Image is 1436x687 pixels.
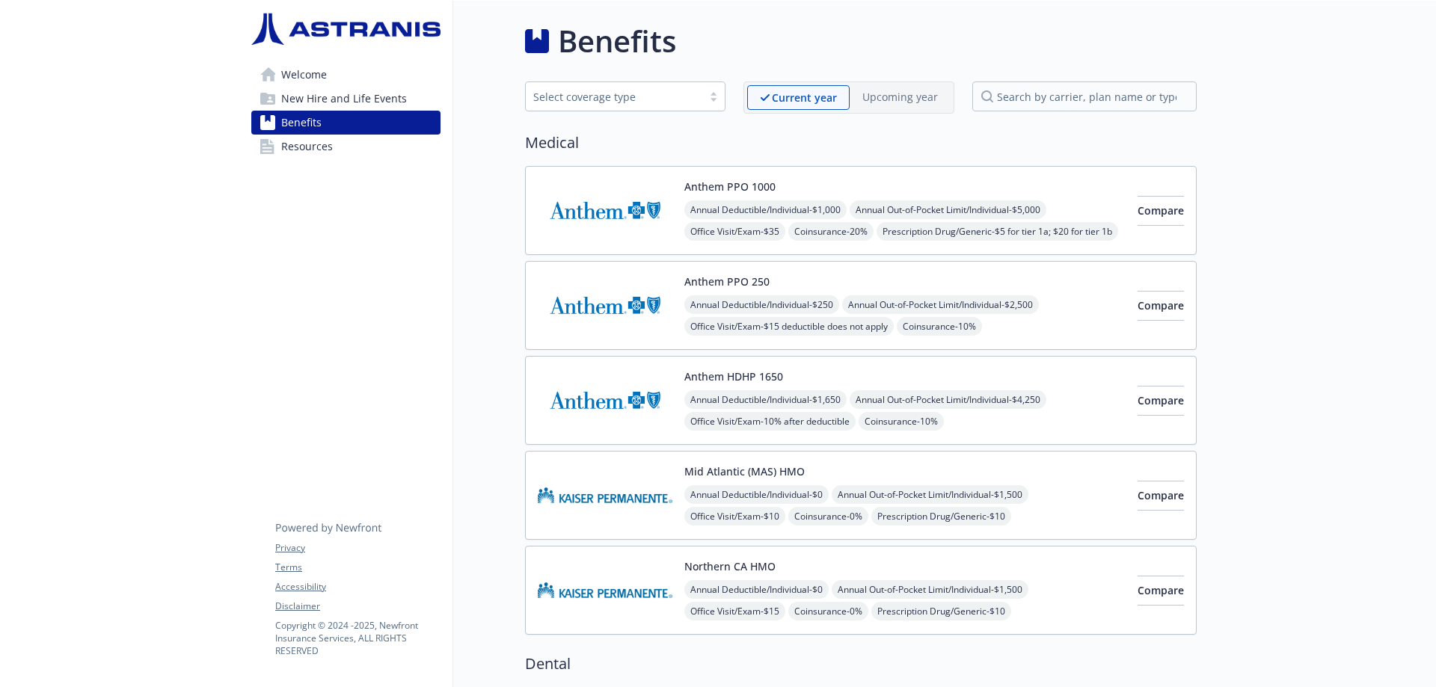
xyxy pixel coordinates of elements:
button: Mid Atlantic (MAS) HMO [684,463,805,479]
span: Annual Out-of-Pocket Limit/Individual - $4,250 [850,390,1046,409]
span: Office Visit/Exam - 10% after deductible [684,412,856,431]
span: Compare [1138,298,1184,312]
span: Coinsurance - 0% [788,507,868,526]
span: Annual Deductible/Individual - $1,000 [684,200,847,219]
span: Annual Deductible/Individual - $0 [684,580,829,599]
button: Compare [1138,386,1184,416]
span: Prescription Drug/Generic - $10 [871,602,1011,620]
span: Annual Out-of-Pocket Limit/Individual - $5,000 [850,200,1046,219]
a: Benefits [251,111,441,135]
span: Compare [1138,203,1184,218]
span: New Hire and Life Events [281,87,407,111]
span: Coinsurance - 10% [859,412,944,431]
h1: Benefits [558,19,676,64]
span: Compare [1138,583,1184,597]
p: Current year [772,90,837,105]
a: New Hire and Life Events [251,87,441,111]
span: Annual Out-of-Pocket Limit/Individual - $1,500 [832,485,1028,504]
a: Accessibility [275,580,440,594]
span: Coinsurance - 10% [897,317,982,336]
button: Anthem HDHP 1650 [684,369,783,384]
button: Compare [1138,196,1184,226]
span: Welcome [281,63,327,87]
span: Office Visit/Exam - $10 [684,507,785,526]
p: Copyright © 2024 - 2025 , Newfront Insurance Services, ALL RIGHTS RESERVED [275,619,440,657]
span: Compare [1138,488,1184,502]
input: search by carrier, plan name or type [972,81,1197,111]
button: Compare [1138,481,1184,511]
span: Upcoming year [850,85,951,110]
img: Anthem Blue Cross carrier logo [538,369,672,432]
span: Annual Deductible/Individual - $1,650 [684,390,847,409]
span: Office Visit/Exam - $35 [684,222,785,241]
img: Kaiser Permanente Insurance Company carrier logo [538,463,672,527]
button: Anthem PPO 1000 [684,179,776,194]
span: Office Visit/Exam - $15 [684,602,785,620]
a: Privacy [275,541,440,555]
span: Annual Out-of-Pocket Limit/Individual - $1,500 [832,580,1028,599]
a: Disclaimer [275,600,440,613]
button: Compare [1138,576,1184,606]
button: Compare [1138,291,1184,321]
span: Office Visit/Exam - $15 deductible does not apply [684,317,894,336]
span: Annual Deductible/Individual - $250 [684,295,839,314]
a: Welcome [251,63,441,87]
span: Resources [281,135,333,158]
span: Prescription Drug/Generic - $10 [871,507,1011,526]
h2: Medical [525,132,1197,154]
h2: Dental [525,653,1197,675]
span: Annual Out-of-Pocket Limit/Individual - $2,500 [842,295,1039,314]
span: Benefits [281,111,322,135]
span: Compare [1138,393,1184,407]
span: Annual Deductible/Individual - $0 [684,485,829,504]
img: Anthem Blue Cross carrier logo [538,274,672,337]
span: Prescription Drug/Generic - $5 for tier 1a; $20 for tier 1b [877,222,1118,241]
span: Coinsurance - 20% [788,222,874,241]
a: Terms [275,561,440,574]
a: Resources [251,135,441,158]
button: Northern CA HMO [684,558,776,574]
p: Upcoming year [862,89,938,105]
div: Select coverage type [533,89,695,105]
span: Coinsurance - 0% [788,602,868,620]
button: Anthem PPO 250 [684,274,770,289]
img: Kaiser Permanente Insurance Company carrier logo [538,558,672,622]
img: Anthem Blue Cross carrier logo [538,179,672,242]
